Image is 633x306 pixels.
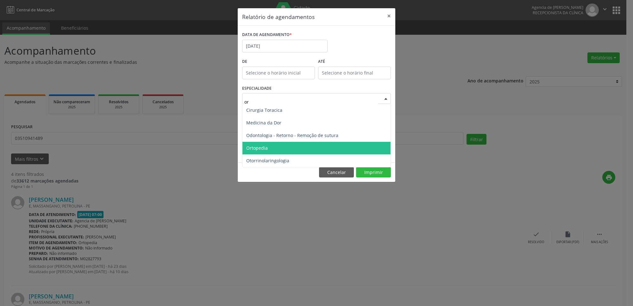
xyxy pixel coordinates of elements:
[242,30,292,40] label: DATA DE AGENDAMENTO
[318,67,391,79] input: Selecione o horário final
[242,57,315,67] label: De
[246,158,289,164] span: Otorrinolaringologia
[246,132,338,138] span: Odontologia - Retorno - Remoção de sutura
[242,67,315,79] input: Selecione o horário inicial
[356,167,391,178] button: Imprimir
[246,120,281,126] span: Medicina da Dor
[383,8,395,24] button: Close
[246,107,282,113] span: Cirurgia Toracica
[246,145,268,151] span: Ortopedia
[242,40,328,52] input: Selecione uma data ou intervalo
[242,13,315,21] h5: Relatório de agendamentos
[242,84,272,93] label: ESPECIALIDADE
[318,57,391,67] label: ATÉ
[319,167,354,178] button: Cancelar
[244,95,378,108] input: Seleciona uma especialidade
